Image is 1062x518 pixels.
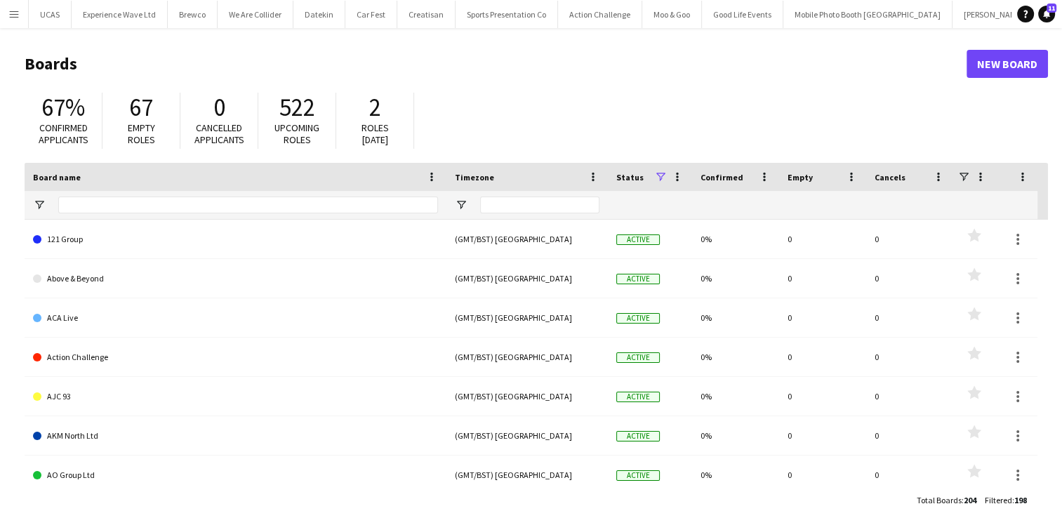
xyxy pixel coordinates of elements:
[692,377,779,416] div: 0%
[33,298,438,338] a: ACA Live
[29,1,72,28] button: UCAS
[1038,6,1055,22] a: 11
[345,1,397,28] button: Car Fest
[446,377,608,416] div: (GMT/BST) [GEOGRAPHIC_DATA]
[558,1,642,28] button: Action Challenge
[985,486,1027,514] div: :
[616,431,660,441] span: Active
[33,377,438,416] a: AJC 93
[917,495,962,505] span: Total Boards
[985,495,1012,505] span: Filtered
[361,121,389,146] span: Roles [DATE]
[168,1,218,28] button: Brewco
[692,416,779,455] div: 0%
[953,1,1035,28] button: [PERSON_NAME]
[616,234,660,245] span: Active
[967,50,1048,78] a: New Board
[702,1,783,28] button: Good Life Events
[788,172,813,182] span: Empty
[128,121,155,146] span: Empty roles
[397,1,456,28] button: Creatisan
[642,1,702,28] button: Moo & Goo
[33,338,438,377] a: Action Challenge
[1047,4,1056,13] span: 11
[129,92,153,123] span: 67
[866,338,953,376] div: 0
[616,274,660,284] span: Active
[692,298,779,337] div: 0%
[41,92,85,123] span: 67%
[701,172,743,182] span: Confirmed
[692,338,779,376] div: 0%
[616,313,660,324] span: Active
[917,486,976,514] div: :
[1014,495,1027,505] span: 198
[274,121,319,146] span: Upcoming roles
[33,416,438,456] a: AKM North Ltd
[279,92,315,123] span: 522
[446,338,608,376] div: (GMT/BST) [GEOGRAPHIC_DATA]
[616,470,660,481] span: Active
[33,259,438,298] a: Above & Beyond
[692,456,779,494] div: 0%
[456,1,558,28] button: Sports Presentation Co
[446,259,608,298] div: (GMT/BST) [GEOGRAPHIC_DATA]
[866,416,953,455] div: 0
[779,338,866,376] div: 0
[779,259,866,298] div: 0
[72,1,168,28] button: Experience Wave Ltd
[964,495,976,505] span: 204
[779,220,866,258] div: 0
[213,92,225,123] span: 0
[33,199,46,211] button: Open Filter Menu
[616,352,660,363] span: Active
[446,298,608,337] div: (GMT/BST) [GEOGRAPHIC_DATA]
[218,1,293,28] button: We Are Collider
[779,377,866,416] div: 0
[875,172,905,182] span: Cancels
[779,416,866,455] div: 0
[692,259,779,298] div: 0%
[866,298,953,337] div: 0
[293,1,345,28] button: Datekin
[455,199,467,211] button: Open Filter Menu
[369,92,381,123] span: 2
[58,197,438,213] input: Board name Filter Input
[33,220,438,259] a: 121 Group
[39,121,88,146] span: Confirmed applicants
[779,298,866,337] div: 0
[616,392,660,402] span: Active
[480,197,599,213] input: Timezone Filter Input
[616,172,644,182] span: Status
[33,456,438,495] a: AO Group Ltd
[866,377,953,416] div: 0
[455,172,494,182] span: Timezone
[783,1,953,28] button: Mobile Photo Booth [GEOGRAPHIC_DATA]
[33,172,81,182] span: Board name
[194,121,244,146] span: Cancelled applicants
[692,220,779,258] div: 0%
[779,456,866,494] div: 0
[446,456,608,494] div: (GMT/BST) [GEOGRAPHIC_DATA]
[866,220,953,258] div: 0
[25,53,967,74] h1: Boards
[866,259,953,298] div: 0
[866,456,953,494] div: 0
[446,416,608,455] div: (GMT/BST) [GEOGRAPHIC_DATA]
[446,220,608,258] div: (GMT/BST) [GEOGRAPHIC_DATA]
